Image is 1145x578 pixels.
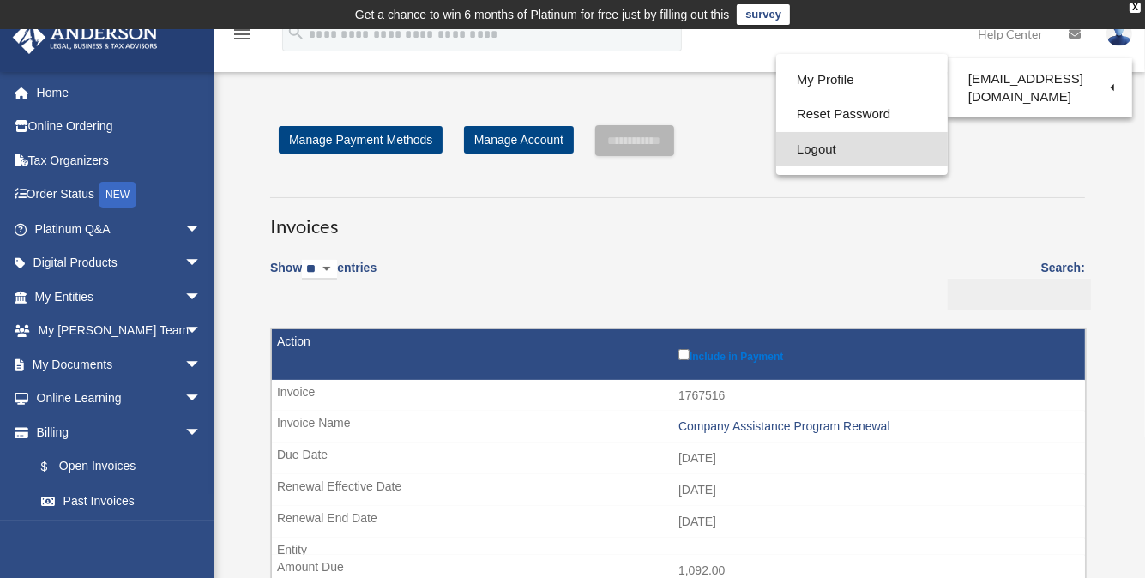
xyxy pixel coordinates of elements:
td: [DATE] [272,474,1085,507]
a: Logout [776,132,948,167]
div: NEW [99,182,136,208]
label: Show entries [270,257,377,297]
img: User Pic [1106,21,1132,46]
label: Search: [942,257,1085,310]
a: Online Learningarrow_drop_down [12,382,227,416]
div: Company Assistance Program Renewal [678,419,1076,434]
a: survey [737,4,790,25]
a: My Entitiesarrow_drop_down [12,280,227,314]
span: arrow_drop_down [184,314,219,349]
a: Home [12,75,227,110]
td: [DATE] [272,443,1085,475]
i: menu [232,24,252,45]
span: arrow_drop_down [184,246,219,281]
span: $ [51,456,59,478]
a: Manage Account [464,126,574,154]
a: Manage Payment Methods [279,126,443,154]
img: Anderson Advisors Platinum Portal [8,21,163,54]
td: [DATE] [272,506,1085,539]
div: close [1130,3,1141,13]
span: arrow_drop_down [184,382,219,417]
a: My Profile [776,63,948,98]
a: Past Invoices [24,484,219,518]
span: arrow_drop_down [184,347,219,382]
a: Platinum Q&Aarrow_drop_down [12,212,227,246]
span: arrow_drop_down [184,280,219,315]
a: Manage Payments [24,518,219,552]
span: arrow_drop_down [184,212,219,247]
a: My [PERSON_NAME] Teamarrow_drop_down [12,314,227,348]
label: Include in Payment [678,346,1076,363]
h3: Invoices [270,197,1085,240]
a: Order StatusNEW [12,178,227,213]
div: Get a chance to win 6 months of Platinum for free just by filling out this [355,4,730,25]
select: Showentries [302,260,337,280]
a: Tax Organizers [12,143,227,178]
input: Search: [948,279,1091,311]
td: 1767516 [272,380,1085,412]
a: [EMAIL_ADDRESS][DOMAIN_NAME] [948,63,1132,113]
a: Digital Productsarrow_drop_down [12,246,227,280]
a: menu [232,30,252,45]
i: search [286,23,305,42]
a: Billingarrow_drop_down [12,415,219,449]
a: Reset Password [776,97,948,132]
a: $Open Invoices [24,449,210,485]
a: My Documentsarrow_drop_down [12,347,227,382]
a: Online Ordering [12,110,227,144]
input: Include in Payment [678,349,690,360]
span: arrow_drop_down [184,415,219,450]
